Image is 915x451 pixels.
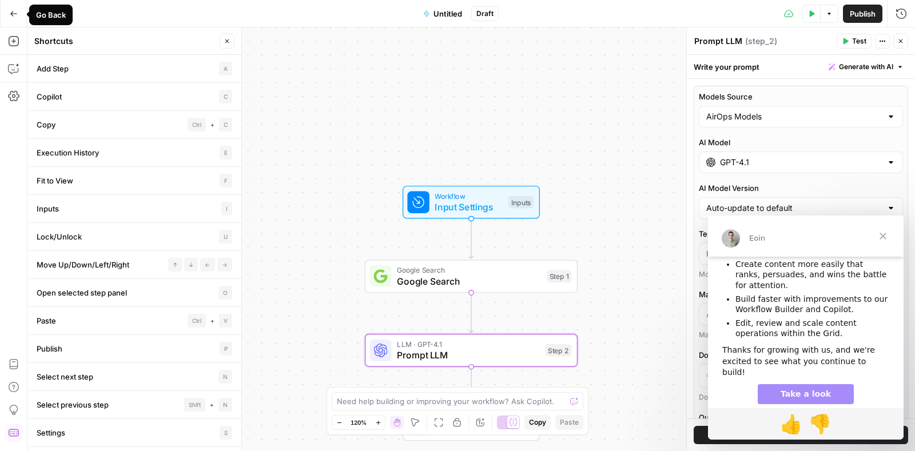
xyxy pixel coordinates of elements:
span: → [217,258,232,272]
button: Generate with AI [824,59,908,74]
button: Paste [555,415,583,430]
button: Test [837,34,872,49]
span: Publish [37,343,62,354]
div: Fin says… [9,66,220,133]
div: Step 1 [547,270,571,283]
div: + [188,118,232,131]
div: Fin • AI Agent • 4m ago [18,268,99,274]
span: Draft [476,9,494,19]
span: ← [200,258,215,272]
button: Copy [524,415,551,430]
button: Emoji picker [36,374,45,384]
span: ↓ [184,258,198,272]
textarea: Message… [10,350,219,370]
iframe: To enrich screen reader interactions, please activate Accessibility in Grammarly extension settings [708,215,904,440]
button: Upload attachment [18,374,27,384]
div: Hi there! This is Fin speaking. I’m here to answer your questions, but if we can't figure it out,... [18,73,178,117]
div: Maximum number of tokens to output [699,330,903,340]
span: I [221,202,232,215]
g: Edge from start to step_1 [469,218,473,258]
div: Inputs [508,196,534,209]
input: Auto-update to default [706,202,882,214]
div: Write your prompt [687,55,915,78]
button: Untitled [416,5,469,23]
span: Input Settings [435,200,503,214]
button: Test [694,426,908,444]
div: Something Else [139,133,220,158]
div: + [188,314,232,328]
span: Predictable [706,248,746,260]
div: Fin says… [9,167,220,290]
span: C [219,118,232,131]
div: LLM · GPT-4.1Prompt LLMStep 2 [365,334,578,367]
span: Select next step [37,371,93,382]
g: Edge from step_1 to step_2 [469,293,473,333]
span: Open selected step panel [37,287,127,298]
div: Something Else [148,140,210,151]
span: Ctrl [188,314,206,328]
span: Fit to View [37,175,73,186]
div: Shortcuts [34,35,216,47]
div: Google SearchGoogle SearchStep 1 [365,260,578,293]
input: Auto-Max [706,309,896,320]
div: WorkflowInput SettingsInputs [365,186,578,219]
span: Publish [850,8,876,19]
h1: Fin [55,6,69,14]
span: 120% [351,418,367,427]
div: Please share more details on what you need our support with. If I can't figure it out I'll pass y... [18,174,178,219]
span: V [219,314,232,328]
span: Move Up/Down/Left/Right [37,259,129,270]
span: E [220,146,232,159]
button: go back [7,5,29,26]
span: Copy [37,119,55,130]
span: P [220,342,232,356]
span: Test [852,36,866,46]
span: Execution History [37,147,99,158]
div: Step 2 [546,344,572,357]
span: A [219,62,232,75]
button: Publish [843,5,882,23]
span: Shift [184,398,205,412]
div: Please share more details on what you need our support with. If I can't figure it out I'll pass y... [9,167,188,265]
div: Annie says… [9,133,220,167]
span: S [220,426,232,440]
p: The team can also help [55,14,142,26]
label: Temperature [699,228,903,240]
div: Keep in mind that more details mean a faster/better response! [18,225,178,258]
label: Max Output Length (optional) [699,289,903,300]
span: N [218,370,232,384]
span: Ctrl [188,118,206,131]
button: Send a message… [196,370,214,388]
span: ( step_2 ) [745,35,777,47]
textarea: Prompt LLM [694,35,742,47]
span: Paste [37,315,56,326]
label: AI Model [699,137,903,148]
div: + [184,398,232,412]
span: Copy [529,417,546,428]
span: LLM · GPT-4.1 [397,339,540,350]
label: AI Model Version [699,182,903,194]
span: Generate with AI [839,62,893,72]
span: Copilot [37,91,62,102]
span: Paste [560,417,579,428]
span: F [220,174,232,187]
span: Lock/Unlock [37,231,82,242]
span: C [219,90,232,103]
span: Untitled [433,8,462,19]
div: Model Creativity [699,269,903,280]
input: AirOps Models [706,111,882,122]
div: Hi there! This is Fin speaking. I’m here to answer your questions, but if we can't figure it out,... [9,66,188,124]
span: Prompt LLM [397,348,540,362]
span: Google Search [397,274,541,288]
button: Home [179,5,201,26]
